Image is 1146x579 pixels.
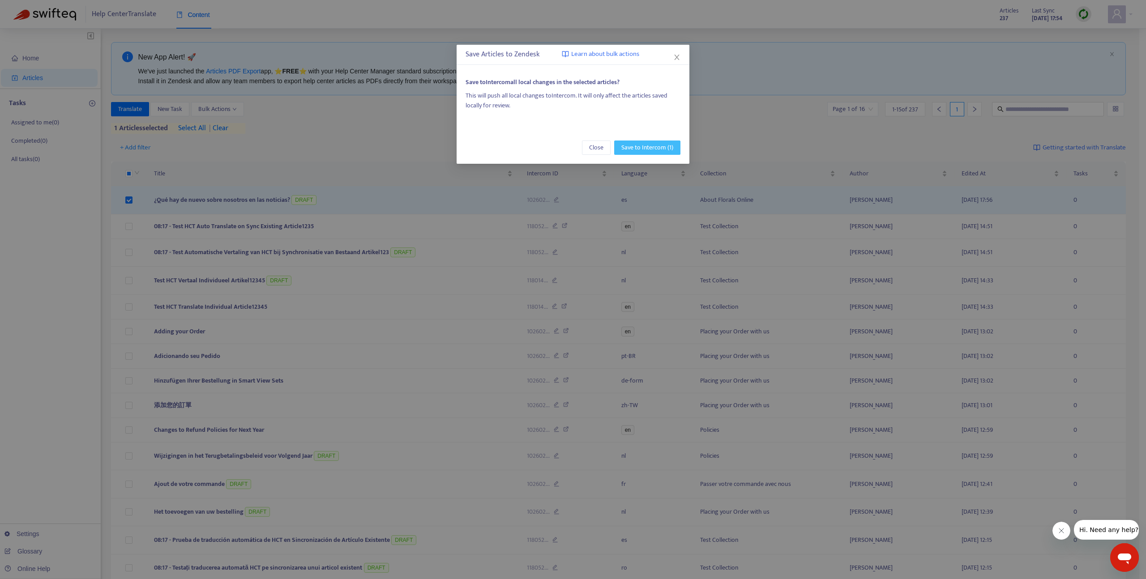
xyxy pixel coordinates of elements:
button: Close [582,140,611,155]
iframe: Button to launch messaging window [1110,543,1139,572]
button: Close [672,52,682,62]
iframe: Close message [1052,522,1070,540]
span: Save to Intercom (1) [621,143,673,153]
button: Save to Intercom (1) [614,140,680,155]
span: Close [589,143,603,153]
div: Save Articles to Zendesk [466,49,680,60]
iframe: Message from company [1074,520,1139,540]
span: close [673,54,680,61]
a: Learn about bulk actions [562,49,639,60]
div: This will push all local changes to Intercom . It will only affect the articles saved locally for... [466,91,680,111]
img: image-link [562,51,569,58]
span: Save to Intercom all local changes in the selected articles? [466,77,620,87]
span: Learn about bulk actions [571,49,639,60]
